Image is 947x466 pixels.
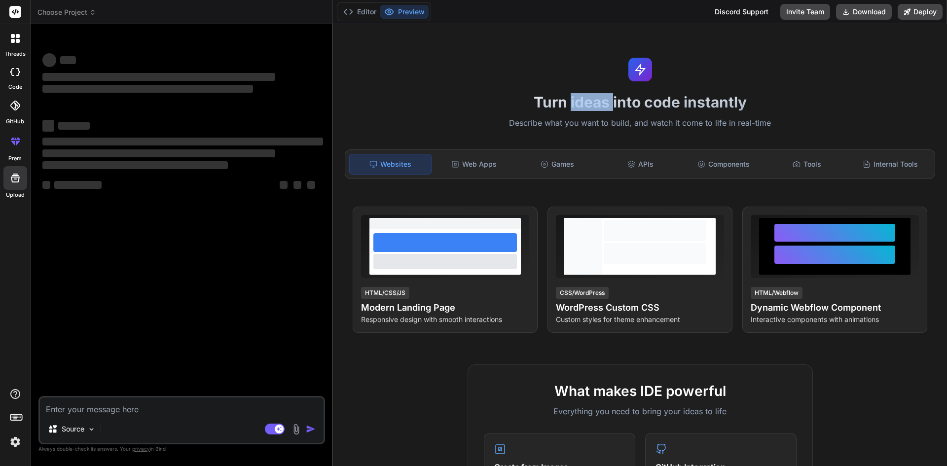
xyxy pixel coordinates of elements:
[339,117,941,130] p: Describe what you want to build, and watch it come to life in real-time
[556,301,724,315] h4: WordPress Custom CSS
[6,117,24,126] label: GitHub
[87,425,96,433] img: Pick Models
[58,122,90,130] span: ‌
[42,53,56,67] span: ‌
[42,85,253,93] span: ‌
[556,287,609,299] div: CSS/WordPress
[709,4,774,20] div: Discord Support
[751,287,802,299] div: HTML/Webflow
[42,73,275,81] span: ‌
[849,154,931,175] div: Internal Tools
[898,4,943,20] button: Deploy
[306,424,316,434] img: icon
[434,154,515,175] div: Web Apps
[484,405,797,417] p: Everything you need to bring your ideas to life
[6,191,25,199] label: Upload
[836,4,892,20] button: Download
[600,154,681,175] div: APIs
[280,181,288,189] span: ‌
[361,301,529,315] h4: Modern Landing Page
[4,50,26,58] label: threads
[751,301,919,315] h4: Dynamic Webflow Component
[517,154,598,175] div: Games
[8,83,22,91] label: code
[556,315,724,324] p: Custom styles for theme enhancement
[751,315,919,324] p: Interactive components with animations
[339,93,941,111] h1: Turn ideas into code instantly
[307,181,315,189] span: ‌
[42,138,323,145] span: ‌
[291,424,302,435] img: attachment
[42,149,275,157] span: ‌
[42,120,54,132] span: ‌
[361,287,409,299] div: HTML/CSS/JS
[349,154,432,175] div: Websites
[42,161,228,169] span: ‌
[293,181,301,189] span: ‌
[780,4,830,20] button: Invite Team
[339,5,380,19] button: Editor
[7,433,24,450] img: settings
[38,444,325,454] p: Always double-check its answers. Your in Bind
[380,5,429,19] button: Preview
[8,154,22,163] label: prem
[361,315,529,324] p: Responsive design with smooth interactions
[60,56,76,64] span: ‌
[484,381,797,401] h2: What makes IDE powerful
[683,154,765,175] div: Components
[37,7,96,17] span: Choose Project
[54,181,102,189] span: ‌
[62,424,84,434] p: Source
[132,446,150,452] span: privacy
[766,154,848,175] div: Tools
[42,181,50,189] span: ‌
